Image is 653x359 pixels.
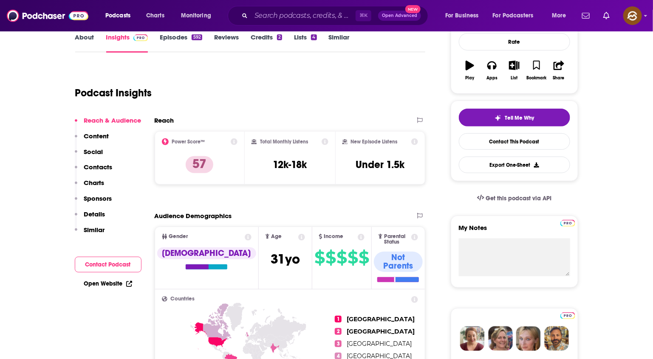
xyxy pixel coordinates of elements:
img: Jon Profile [544,326,569,351]
a: Lists4 [294,33,317,53]
div: Search podcasts, credits, & more... [236,6,436,25]
span: 1 [335,316,342,323]
span: Tell Me Why [505,115,534,121]
img: Barbara Profile [488,326,513,351]
button: Show profile menu [623,6,642,25]
span: Countries [171,296,195,302]
h2: Reach [155,116,174,124]
h3: 12k-18k [273,158,307,171]
p: Charts [84,179,105,187]
button: Charts [75,179,105,194]
img: Podchaser Pro [560,220,575,227]
a: Credits2 [251,33,282,53]
p: Social [84,148,103,156]
button: open menu [99,9,141,22]
a: Charts [141,9,170,22]
button: Bookmark [526,55,548,86]
img: Podchaser - Follow, Share and Rate Podcasts [7,8,88,24]
a: InsightsPodchaser Pro [106,33,148,53]
span: [GEOGRAPHIC_DATA] [347,315,415,323]
button: Content [75,132,109,148]
button: Reach & Audience [75,116,141,132]
span: [GEOGRAPHIC_DATA] [347,340,412,348]
div: 2 [277,34,282,40]
p: Content [84,132,109,140]
span: $ [314,251,325,264]
img: Podchaser Pro [133,34,148,41]
button: open menu [175,9,222,22]
button: Play [459,55,481,86]
div: List [511,76,518,81]
span: Income [324,234,344,239]
button: List [503,55,525,86]
img: tell me why sparkle [495,115,501,121]
button: open menu [487,9,546,22]
span: $ [359,251,369,264]
img: Sydney Profile [460,326,485,351]
span: Age [271,234,282,239]
span: 3 [335,340,342,347]
button: Apps [481,55,503,86]
p: Similar [84,226,105,234]
span: 31 yo [271,251,300,267]
div: 592 [192,34,202,40]
span: Logged in as hey85204 [623,6,642,25]
span: Charts [146,10,164,22]
p: Sponsors [84,194,112,202]
input: Search podcasts, credits, & more... [251,9,356,22]
a: Show notifications dropdown [600,8,613,23]
button: Export One-Sheet [459,157,570,173]
span: For Podcasters [493,10,534,22]
div: Share [553,76,565,81]
div: Play [465,76,474,81]
div: [DEMOGRAPHIC_DATA] [157,247,256,259]
h2: New Episode Listens [351,139,398,145]
div: Rate [459,33,570,50]
div: Bookmark [526,76,546,81]
img: User Profile [623,6,642,25]
button: Contacts [75,163,113,179]
button: Sponsors [75,194,112,210]
div: Apps [486,76,498,81]
p: Details [84,210,105,218]
h2: Power Score™ [172,139,205,145]
p: 57 [186,156,213,173]
img: Jules Profile [516,326,541,351]
a: About [75,33,94,53]
a: Pro website [560,219,575,227]
span: Podcasts [105,10,130,22]
span: Gender [169,234,188,239]
h1: Podcast Insights [75,87,152,99]
button: tell me why sparkleTell Me Why [459,109,570,126]
span: 2 [335,328,342,335]
p: Contacts [84,163,113,171]
a: Get this podcast via API [470,188,559,209]
a: Open Website [84,280,132,287]
button: Social [75,148,103,163]
button: Share [548,55,570,86]
a: Episodes592 [160,33,202,53]
button: open menu [546,9,577,22]
a: Contact This Podcast [459,133,570,150]
button: Open AdvancedNew [378,11,421,21]
h3: Under 1.5k [356,158,405,171]
button: Details [75,210,105,226]
img: Podchaser Pro [560,312,575,319]
span: $ [325,251,336,264]
h2: Audience Demographics [155,212,232,220]
span: For Business [445,10,479,22]
label: My Notes [459,224,570,238]
p: Reach & Audience [84,116,141,124]
div: Not Parents [374,252,423,272]
span: Open Advanced [382,14,417,18]
span: ⌘ K [356,10,371,21]
span: [GEOGRAPHIC_DATA] [347,328,415,335]
button: open menu [439,9,489,22]
a: Pro website [560,311,575,319]
span: Parental Status [384,234,410,245]
h2: Total Monthly Listens [260,139,308,145]
span: Monitoring [181,10,211,22]
span: $ [336,251,347,264]
button: Contact Podcast [75,257,141,272]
